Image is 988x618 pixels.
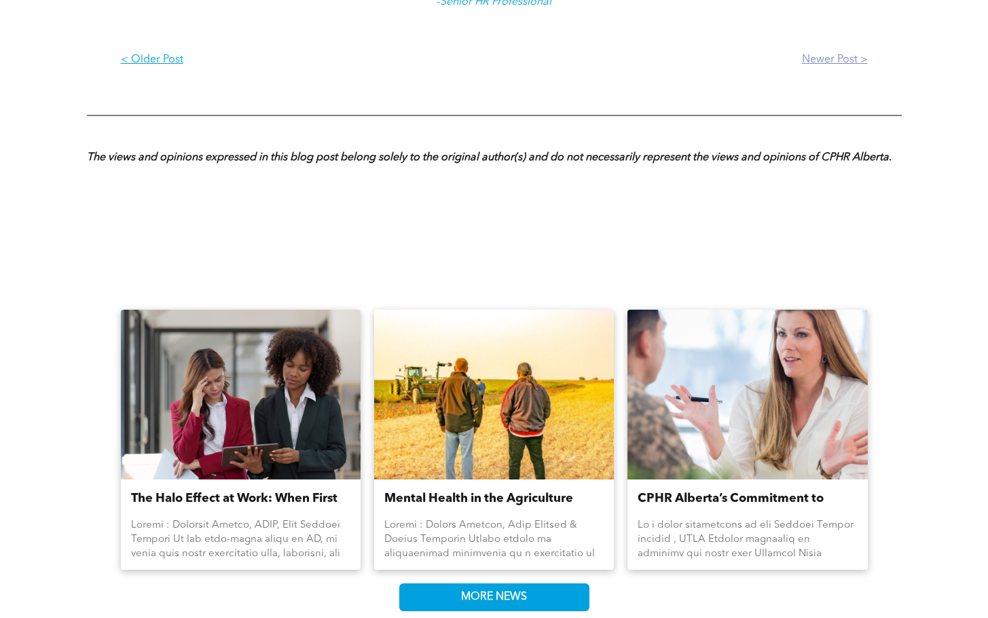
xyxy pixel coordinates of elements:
[131,518,350,560] div: Loremi : Dolorsit Ametco, ADIP, Elit Seddoei Tempori Ut lab etdo-magna aliqu en AD, mi venia quis...
[638,490,857,508] a: CPHR Alberta’s Commitment to Supporting Reservists
[494,54,868,67] p: Newer Post >
[131,490,350,508] a: The Halo Effect at Work: When First Impressions Cloud Fair Judgment
[121,43,494,77] a: < Older Post
[456,584,532,611] span: MORE NEWS
[638,518,857,560] div: Lo i dolor sitametcons ad eli Seddoei Tempor incidid , UTLA Etdolor magnaaliq en adminimv qui nos...
[384,518,604,560] div: Loremi : Dolors Ametcon, Adip Elitsed & Doeius Temporin Utlabo etdolo ma aliquaenimad minimvenia ...
[384,490,604,508] a: Mental Health in the Agriculture Industry
[494,43,868,77] a: Newer Post >
[121,54,494,67] p: < Older Post
[87,152,892,163] strong: The views and opinions expressed in this blog post belong solely to the original author(s) and do...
